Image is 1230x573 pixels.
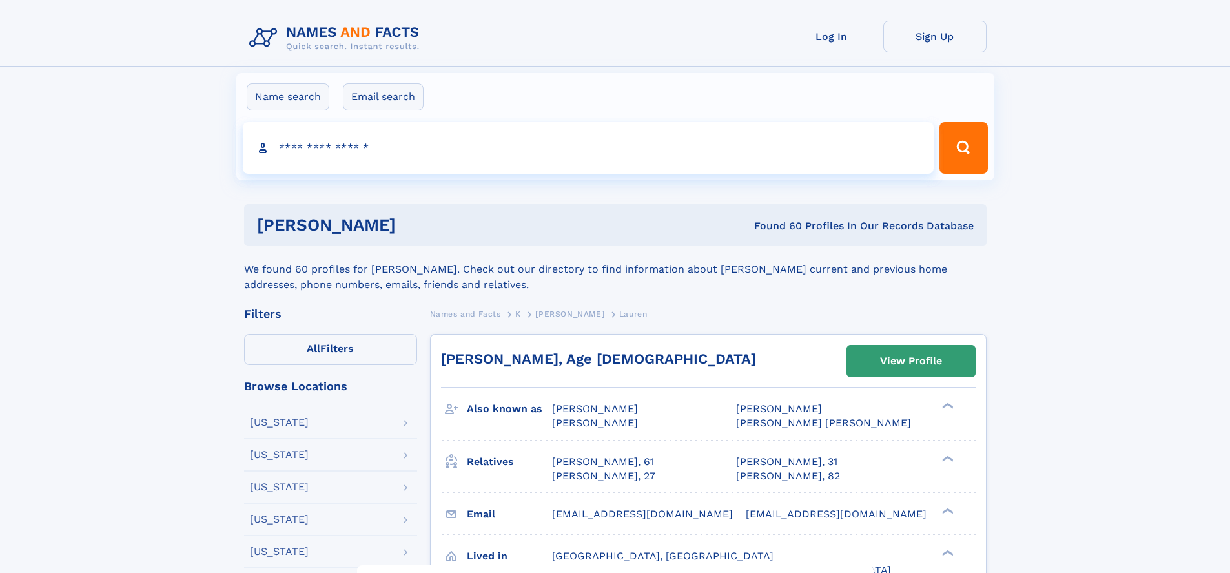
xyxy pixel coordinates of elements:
span: K [515,309,521,318]
div: Filters [244,308,417,320]
h3: Relatives [467,451,552,473]
span: [PERSON_NAME] [PERSON_NAME] [736,417,911,429]
div: Found 60 Profiles In Our Records Database [575,219,974,233]
h1: [PERSON_NAME] [257,217,575,233]
div: View Profile [880,346,942,376]
h3: Email [467,503,552,525]
div: [US_STATE] [250,514,309,525]
span: [EMAIL_ADDRESS][DOMAIN_NAME] [552,508,733,520]
a: [PERSON_NAME], 27 [552,469,655,483]
div: [US_STATE] [250,547,309,557]
div: [US_STATE] [250,450,309,460]
h3: Also known as [467,398,552,420]
label: Filters [244,334,417,365]
span: Lauren [619,309,648,318]
div: We found 60 profiles for [PERSON_NAME]. Check out our directory to find information about [PERSON... [244,246,987,293]
div: ❯ [939,548,954,557]
div: [US_STATE] [250,417,309,428]
a: [PERSON_NAME] [535,306,604,322]
span: All [307,342,320,355]
img: Logo Names and Facts [244,21,430,56]
a: Names and Facts [430,306,501,322]
span: [PERSON_NAME] [552,417,638,429]
div: ❯ [939,402,954,410]
a: K [515,306,521,322]
div: ❯ [939,506,954,515]
h3: Lived in [467,545,552,567]
span: [PERSON_NAME] [736,402,822,415]
a: [PERSON_NAME], 82 [736,469,840,483]
span: [PERSON_NAME] [552,402,638,415]
div: Browse Locations [244,380,417,392]
a: Sign Up [883,21,987,52]
input: search input [243,122,934,174]
div: ❯ [939,454,954,463]
a: Log In [780,21,883,52]
a: View Profile [847,346,975,377]
span: [GEOGRAPHIC_DATA], [GEOGRAPHIC_DATA] [552,550,774,562]
a: [PERSON_NAME], 61 [552,455,654,469]
div: [US_STATE] [250,482,309,492]
a: [PERSON_NAME], 31 [736,455,837,469]
span: [EMAIL_ADDRESS][DOMAIN_NAME] [746,508,927,520]
span: [PERSON_NAME] [535,309,604,318]
button: Search Button [939,122,987,174]
a: [PERSON_NAME], Age [DEMOGRAPHIC_DATA] [441,351,756,367]
label: Name search [247,83,329,110]
label: Email search [343,83,424,110]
